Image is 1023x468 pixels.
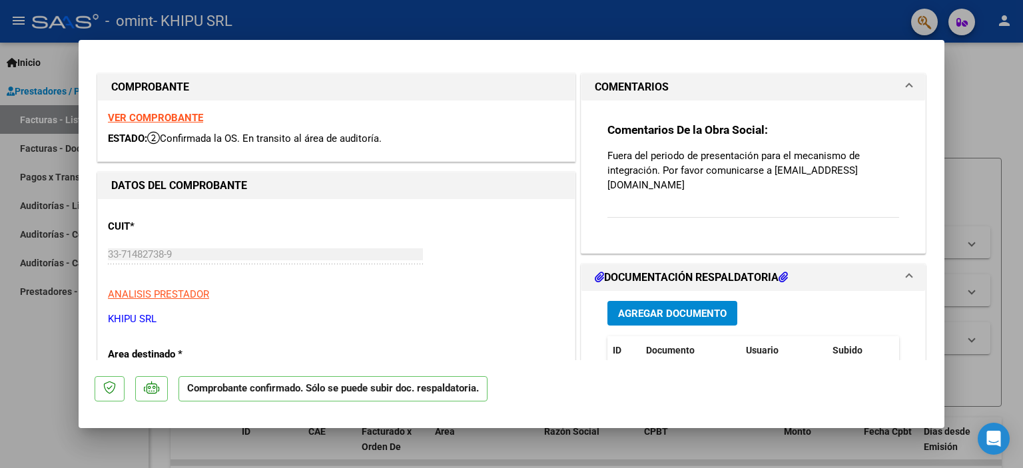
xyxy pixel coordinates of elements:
[595,270,788,286] h1: DOCUMENTACIÓN RESPALDATORIA
[108,312,565,327] p: KHIPU SRL
[607,148,899,192] p: Fuera del periodo de presentación para el mecanismo de integración. Por favor comunicarse a [EMAI...
[641,336,741,365] datatable-header-cell: Documento
[607,336,641,365] datatable-header-cell: ID
[581,101,925,253] div: COMENTARIOS
[833,345,862,355] span: Subido
[108,347,245,362] p: Area destinado *
[827,336,894,365] datatable-header-cell: Subido
[646,345,695,355] span: Documento
[613,345,621,355] span: ID
[746,345,779,355] span: Usuario
[581,74,925,101] mat-expansion-panel-header: COMENTARIOS
[111,81,189,93] strong: COMPROBANTE
[108,132,147,144] span: ESTADO:
[108,112,203,124] a: VER COMPROBANTE
[741,336,827,365] datatable-header-cell: Usuario
[978,423,1010,455] div: Open Intercom Messenger
[178,376,488,402] p: Comprobante confirmado. Sólo se puede subir doc. respaldatoria.
[147,132,382,144] span: Confirmada la OS. En transito al área de auditoría.
[595,79,669,95] h1: COMENTARIOS
[108,219,245,234] p: CUIT
[581,264,925,291] mat-expansion-panel-header: DOCUMENTACIÓN RESPALDATORIA
[607,301,737,326] button: Agregar Documento
[607,123,768,136] strong: Comentarios De la Obra Social:
[618,308,727,320] span: Agregar Documento
[894,336,960,365] datatable-header-cell: Acción
[111,179,247,192] strong: DATOS DEL COMPROBANTE
[108,288,209,300] span: ANALISIS PRESTADOR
